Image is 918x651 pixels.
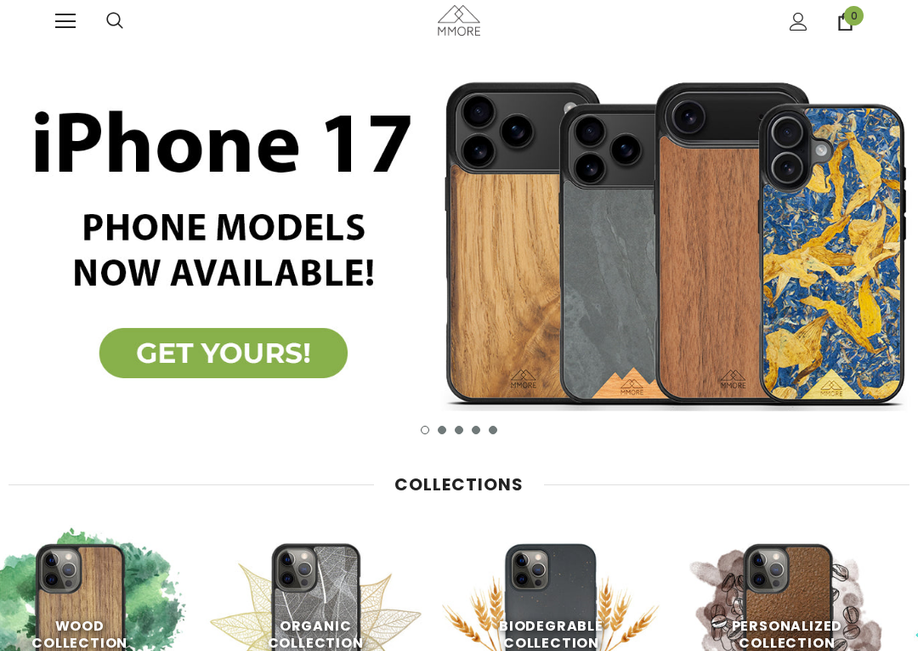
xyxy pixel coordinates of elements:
[394,473,524,496] span: Collections
[438,426,446,434] button: 2
[836,13,854,31] a: 0
[438,5,480,35] img: MMORE Cases
[844,6,864,25] span: 0
[472,426,480,434] button: 4
[489,426,497,434] button: 5
[421,426,429,434] button: 1
[455,426,463,434] button: 3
